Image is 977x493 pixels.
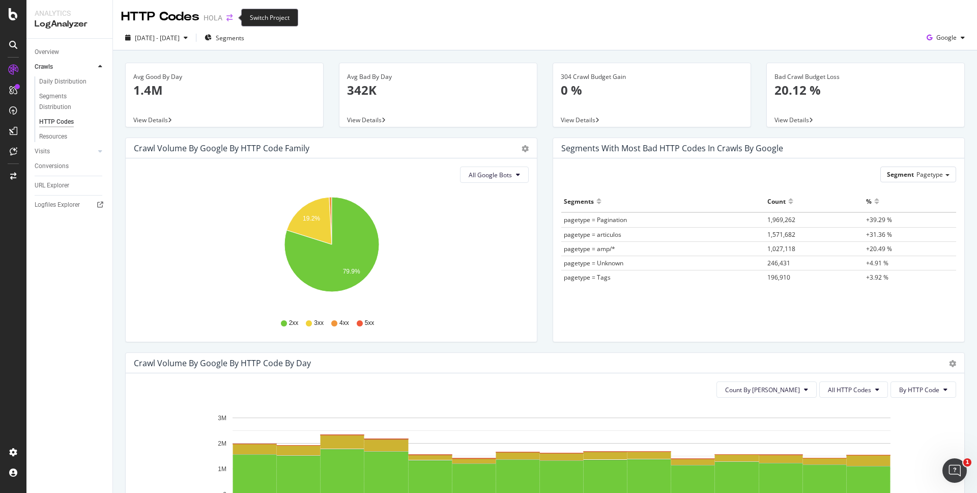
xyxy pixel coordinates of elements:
span: pagetype = articulos [564,230,621,239]
span: 246,431 [767,259,790,267]
div: Conversions [35,161,69,172]
span: +39.29 % [866,215,892,224]
span: +20.49 % [866,244,892,253]
span: pagetype = Unknown [564,259,623,267]
text: 19.2% [303,215,320,222]
a: Conversions [35,161,105,172]
a: Logfiles Explorer [35,200,105,210]
div: Segments [564,193,594,209]
button: Count By [PERSON_NAME] [716,381,817,398]
a: Crawls [35,62,95,72]
span: View Details [133,116,168,124]
p: 20.12 % [774,81,957,99]
span: 4xx [339,319,349,327]
div: Visits [35,146,50,157]
span: Pagetype [916,170,943,179]
div: Overview [35,47,59,58]
button: Google [923,30,969,46]
div: Avg Good By Day [133,72,315,81]
div: arrow-right-arrow-left [226,14,233,21]
span: +3.92 % [866,273,888,282]
div: Count [767,193,786,209]
span: View Details [774,116,809,124]
span: 196,910 [767,273,790,282]
div: Resources [39,131,67,142]
span: pagetype = Tags [564,273,611,282]
div: HTTP Codes [39,117,74,127]
div: Logfiles Explorer [35,200,80,210]
button: By HTTP Code [890,381,956,398]
div: gear [949,360,956,367]
div: Avg Bad By Day [347,72,529,81]
span: View Details [561,116,595,124]
text: 79.9% [343,268,360,275]
span: 5xx [365,319,375,327]
a: Segments Distribution [39,91,105,113]
button: Segments [200,30,248,46]
div: Analytics [35,8,104,18]
span: 1,969,262 [767,215,795,224]
span: 1 [963,458,971,467]
div: URL Explorer [35,180,69,191]
span: Count By Day [725,386,800,394]
a: HTTP Codes [39,117,105,127]
span: Segments [216,34,244,42]
div: LogAnalyzer [35,18,104,30]
span: View Details [347,116,382,124]
div: Crawl Volume by google by HTTP Code by Day [134,358,311,368]
span: +31.36 % [866,230,892,239]
a: Overview [35,47,105,58]
span: 3xx [314,319,324,327]
div: 304 Crawl Budget Gain [561,72,743,81]
span: pagetype = Pagination [564,215,627,224]
svg: A chart. [134,191,529,309]
button: All HTTP Codes [819,381,888,398]
a: Resources [39,131,105,142]
text: 3M [218,415,226,422]
text: 2M [218,440,226,447]
a: Daily Distribution [39,76,105,87]
div: Daily Distribution [39,76,87,87]
span: 2xx [289,319,299,327]
div: Bad Crawl Budget Loss [774,72,957,81]
span: 1,571,682 [767,230,795,239]
div: Crawl Volume by google by HTTP Code Family [134,143,309,153]
button: All Google Bots [460,167,529,183]
button: [DATE] - [DATE] [121,30,192,46]
a: URL Explorer [35,180,105,191]
div: Crawls [35,62,53,72]
span: Segment [887,170,914,179]
div: HOLA [204,13,222,23]
div: Switch Project [241,9,298,26]
text: 1M [218,465,226,473]
span: Google [936,33,957,42]
div: Segments with most bad HTTP codes in Crawls by google [561,143,783,153]
span: By HTTP Code [899,386,939,394]
a: Visits [35,146,95,157]
div: gear [522,145,529,152]
span: All HTTP Codes [828,386,871,394]
div: HTTP Codes [121,8,199,25]
p: 342K [347,81,529,99]
p: 0 % [561,81,743,99]
span: All Google Bots [469,171,512,179]
div: % [866,193,872,209]
span: [DATE] - [DATE] [135,34,180,42]
span: 1,027,118 [767,244,795,253]
iframe: Intercom live chat [942,458,967,483]
span: pagetype = amp/* [564,244,615,253]
span: +4.91 % [866,259,888,267]
p: 1.4M [133,81,315,99]
div: Segments Distribution [39,91,96,113]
